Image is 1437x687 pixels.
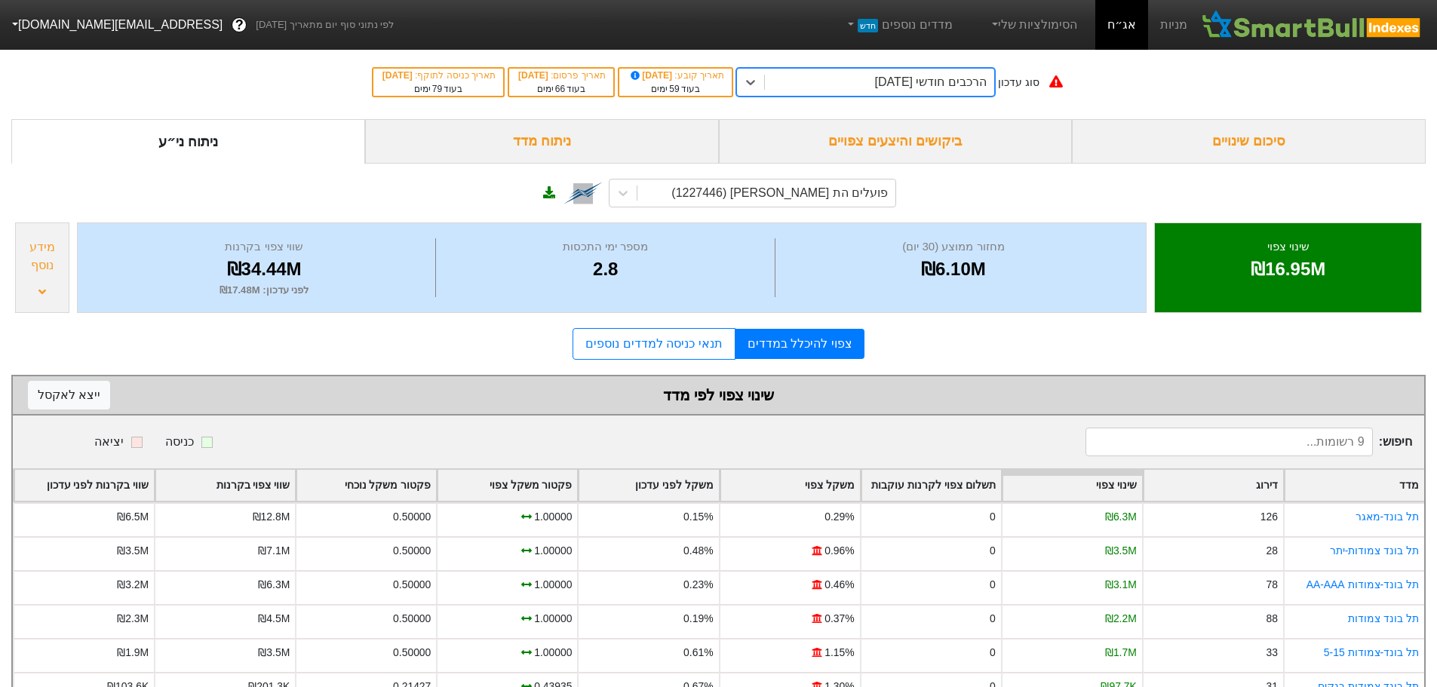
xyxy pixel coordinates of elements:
[235,15,244,35] span: ?
[1105,577,1137,593] div: ₪3.1M
[440,256,771,283] div: 2.8
[779,256,1127,283] div: ₪6.10M
[858,19,878,32] span: חדש
[1003,470,1142,501] div: Toggle SortBy
[517,69,606,82] div: תאריך פרסום :
[1266,543,1277,559] div: 28
[1199,10,1425,40] img: SmartBull
[1174,256,1402,283] div: ₪16.95M
[824,577,854,593] div: 0.46%
[1072,119,1426,164] div: סיכום שינויים
[683,509,713,525] div: 0.15%
[628,70,675,81] span: [DATE]
[1285,470,1424,501] div: Toggle SortBy
[20,238,65,274] div: מידע נוסף
[990,543,996,559] div: 0
[1260,509,1278,525] div: 126
[117,577,149,593] div: ₪3.2M
[517,82,606,96] div: בעוד ימים
[563,173,603,213] img: tase link
[11,119,365,164] div: ניתוח ני״ע
[97,256,431,283] div: ₪34.44M
[671,184,888,202] div: פועלים הת [PERSON_NAME] (1227446)
[573,328,735,360] a: תנאי כניסה למדדים נוספים
[165,433,194,451] div: כניסה
[875,73,987,91] div: הרכבים חודשי [DATE]
[253,509,290,525] div: ₪12.8M
[258,543,290,559] div: ₪7.1M
[861,470,1001,501] div: Toggle SortBy
[1174,238,1402,256] div: שינוי צפוי
[1324,646,1419,658] a: תל בונד-צמודות 5-15
[1266,611,1277,627] div: 88
[117,509,149,525] div: ₪6.5M
[669,84,679,94] span: 59
[1348,612,1419,624] a: תל בונד צמודות
[258,611,290,627] div: ₪4.5M
[990,577,996,593] div: 0
[94,433,124,451] div: יציאה
[432,84,442,94] span: 79
[839,10,959,40] a: מדדים נוספיםחדש
[97,283,431,298] div: לפני עדכון : ₪17.48M
[534,645,572,661] div: 1.00000
[258,577,290,593] div: ₪6.3M
[393,577,431,593] div: 0.50000
[683,611,713,627] div: 0.19%
[1266,645,1277,661] div: 33
[518,70,551,81] span: [DATE]
[1105,509,1137,525] div: ₪6.3M
[1105,645,1137,661] div: ₪1.7M
[824,543,854,559] div: 0.96%
[534,543,572,559] div: 1.00000
[534,577,572,593] div: 1.00000
[555,84,565,94] span: 66
[824,611,854,627] div: 0.37%
[393,543,431,559] div: 0.50000
[393,509,431,525] div: 0.50000
[627,82,724,96] div: בעוד ימים
[683,543,713,559] div: 0.48%
[683,577,713,593] div: 0.23%
[382,70,415,81] span: [DATE]
[579,470,718,501] div: Toggle SortBy
[1144,470,1283,501] div: Toggle SortBy
[990,611,996,627] div: 0
[440,238,771,256] div: מספר ימי התכסות
[824,509,854,525] div: 0.29%
[990,509,996,525] div: 0
[258,645,290,661] div: ₪3.5M
[381,82,496,96] div: בעוד ימים
[719,119,1073,164] div: ביקושים והיצעים צפויים
[438,470,577,501] div: Toggle SortBy
[117,543,149,559] div: ₪3.5M
[1085,428,1412,456] span: חיפוש :
[824,645,854,661] div: 1.15%
[14,470,154,501] div: Toggle SortBy
[365,119,719,164] div: ניתוח מדד
[117,611,149,627] div: ₪2.3M
[983,10,1084,40] a: הסימולציות שלי
[97,238,431,256] div: שווי צפוי בקרנות
[735,329,864,359] a: צפוי להיכלל במדדים
[28,384,1409,406] div: שינוי צפוי לפי מדד
[117,645,149,661] div: ₪1.9M
[683,645,713,661] div: 0.61%
[627,69,724,82] div: תאריך קובע :
[1356,511,1420,523] a: תל בונד-מאגר
[534,509,572,525] div: 1.00000
[1085,428,1373,456] input: 9 רשומות...
[1307,578,1419,590] a: תל בונד-צמודות AA-AAA
[779,238,1127,256] div: מחזור ממוצע (30 יום)
[1105,543,1137,559] div: ₪3.5M
[256,17,394,32] span: לפי נתוני סוף יום מתאריך [DATE]
[534,611,572,627] div: 1.00000
[381,69,496,82] div: תאריך כניסה לתוקף :
[296,470,436,501] div: Toggle SortBy
[155,470,295,501] div: Toggle SortBy
[393,611,431,627] div: 0.50000
[1266,577,1277,593] div: 78
[990,645,996,661] div: 0
[1105,611,1137,627] div: ₪2.2M
[393,645,431,661] div: 0.50000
